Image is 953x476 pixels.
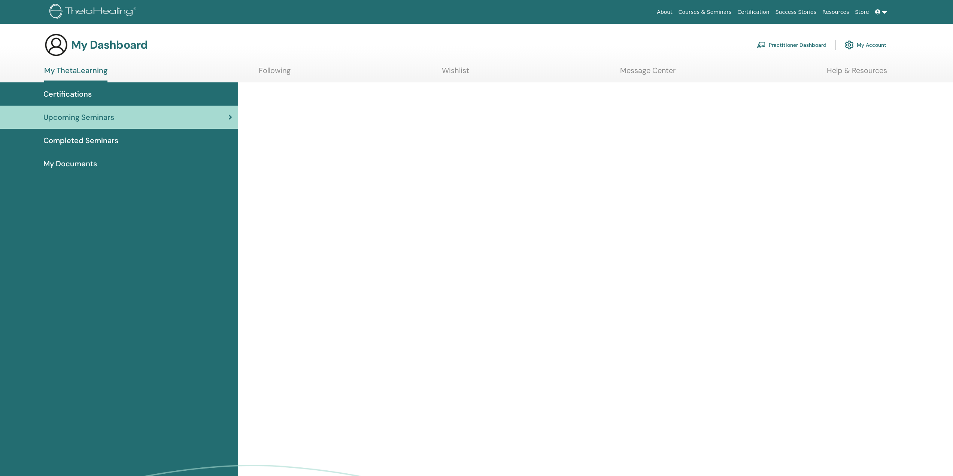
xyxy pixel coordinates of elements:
[852,5,872,19] a: Store
[442,66,469,81] a: Wishlist
[676,5,735,19] a: Courses & Seminars
[43,158,97,169] span: My Documents
[757,42,766,48] img: chalkboard-teacher.svg
[845,39,854,51] img: cog.svg
[620,66,676,81] a: Message Center
[71,38,148,52] h3: My Dashboard
[259,66,291,81] a: Following
[819,5,852,19] a: Resources
[734,5,772,19] a: Certification
[757,37,826,53] a: Practitioner Dashboard
[845,37,886,53] a: My Account
[654,5,675,19] a: About
[43,135,118,146] span: Completed Seminars
[49,4,139,21] img: logo.png
[43,88,92,100] span: Certifications
[773,5,819,19] a: Success Stories
[43,112,114,123] span: Upcoming Seminars
[44,66,107,82] a: My ThetaLearning
[827,66,887,81] a: Help & Resources
[44,33,68,57] img: generic-user-icon.jpg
